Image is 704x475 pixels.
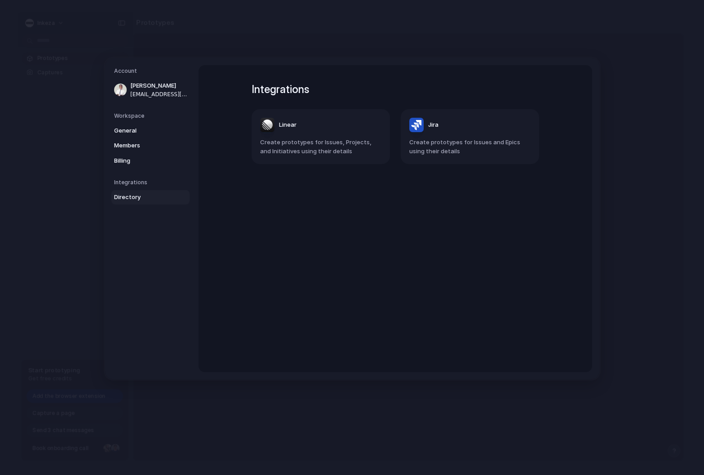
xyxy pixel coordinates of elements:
[114,141,172,150] span: Members
[114,156,172,165] span: Billing
[111,79,190,101] a: [PERSON_NAME][EMAIL_ADDRESS][DOMAIN_NAME]
[428,120,438,129] span: Jira
[409,138,531,155] span: Create prototypes for Issues and Epics using their details
[279,120,297,129] span: Linear
[114,193,172,202] span: Directory
[114,111,190,120] h5: Workspace
[252,81,539,98] h1: Integrations
[114,126,172,135] span: General
[260,138,381,155] span: Create prototypes for Issues, Projects, and Initiatives using their details
[111,153,190,168] a: Billing
[111,123,190,138] a: General
[111,138,190,153] a: Members
[130,81,188,90] span: [PERSON_NAME]
[130,90,188,98] span: [EMAIL_ADDRESS][DOMAIN_NAME]
[111,190,190,204] a: Directory
[114,67,190,75] h5: Account
[114,178,190,186] h5: Integrations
